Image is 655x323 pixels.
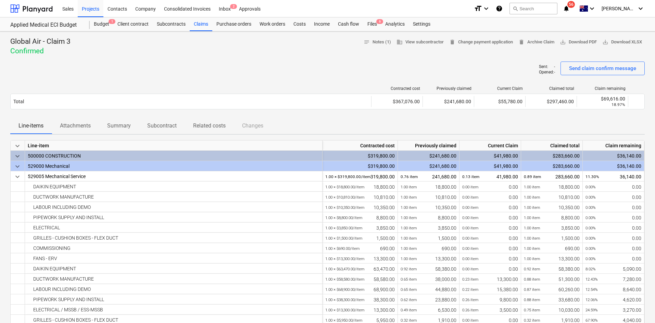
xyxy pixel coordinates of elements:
[585,253,641,264] div: 0.00
[496,4,503,13] i: Knowledge base
[462,212,518,223] div: 0.00
[524,274,580,284] div: 51,300.00
[524,236,540,241] small: 1.00 item
[10,37,71,46] p: Global Air - Claim 3
[513,6,518,11] span: search
[28,253,319,264] div: FANS - ERV
[462,202,518,213] div: 0.00
[325,202,395,213] div: 10,350.00
[113,17,153,31] div: Client contract
[289,17,310,31] div: Costs
[28,223,319,233] div: ELECTRICAL
[255,17,289,31] a: Work orders
[539,64,548,70] p: Sent :
[325,215,362,220] small: 1.00 × $8,800.00 / item
[28,274,319,284] div: DUCTWORK MANUFACTURE
[401,226,417,230] small: 1.00 item
[462,192,518,202] div: 0.00
[401,274,456,284] div: 38,000.00
[524,192,580,202] div: 10,810.00
[528,86,574,91] div: Claimed total
[325,287,364,292] small: 1.00 × $68,900.00 / item
[401,185,417,189] small: 1.00 item
[28,305,319,315] div: ELECTRICAL / MSSB / ESS-MSSB
[525,96,577,107] div: $297,460.00
[585,215,596,220] small: 0.00%
[423,96,474,107] div: $241,680.00
[401,246,417,251] small: 1.00 item
[524,284,580,295] div: 60,260.00
[401,236,417,241] small: 1.00 item
[585,192,641,202] div: 0.00
[401,294,456,305] div: 23,880.00
[13,162,22,171] span: keyboard_arrow_down
[585,277,598,282] small: 12.43%
[449,39,455,45] span: delete
[585,195,596,200] small: 0.00%
[28,294,319,305] div: PIPEWORK SUPPLY AND INSTALL
[371,96,423,107] div: $367,076.00
[524,294,580,305] div: 33,680.00
[212,17,255,31] a: Purchase orders
[18,122,43,130] p: Line-items
[325,243,395,254] div: 690.00
[524,305,580,315] div: 10,030.00
[585,264,641,274] div: 5,090.00
[585,287,598,292] small: 12.54%
[585,233,641,243] div: 0.00
[560,38,597,46] span: Download PDF
[325,236,362,241] small: 1.00 × $1,500.00 / item
[325,267,364,271] small: 1.00 × $63,470.00 / item
[524,205,540,210] small: 1.00 item
[325,308,364,312] small: 1.00 × $13,300.00 / item
[28,212,319,223] div: PIPEWORK SUPPLY AND INSTALL
[462,294,518,305] div: 9,800.00
[323,140,398,151] div: Contracted cost
[585,202,641,213] div: 0.00
[585,318,598,323] small: 67.90%
[323,151,398,161] div: $319,800.00
[524,253,580,264] div: 13,300.00
[462,287,478,292] small: 0.22 item
[28,151,319,161] div: 500000 CONSTRUCTION
[325,318,362,323] small: 1.00 × $5,950.00 / item
[325,274,395,284] div: 58,580.00
[462,267,478,271] small: 0.00 item
[585,305,641,315] div: 3,270.00
[524,171,580,182] div: 283,660.00
[585,284,641,295] div: 8,640.00
[230,4,237,9] span: 2
[602,39,608,45] span: save_alt
[462,223,518,233] div: 0.00
[585,205,596,210] small: 0.00%
[109,19,115,24] span: 1
[637,4,645,13] i: keyboard_arrow_down
[325,205,364,210] small: 1.00 × $10,350.00 / item
[462,215,478,220] small: 0.00 item
[153,17,190,31] a: Subcontracts
[28,161,319,171] div: 529000 Mechanical
[585,297,598,302] small: 12.06%
[462,274,518,284] div: 13,300.00
[462,226,478,230] small: 0.00 item
[524,226,540,230] small: 1.00 item
[585,274,641,284] div: 7,280.00
[325,277,364,282] small: 1.00 × $58,580.00 / item
[585,246,596,251] small: 0.00%
[147,122,177,130] p: Subcontract
[462,233,518,243] div: 0.00
[401,195,417,200] small: 1.00 item
[363,17,381,31] div: Files
[401,205,417,210] small: 1.00 item
[524,297,540,302] small: 0.88 item
[524,246,540,251] small: 1.00 item
[462,284,518,295] div: 15,380.00
[462,205,478,210] small: 0.00 item
[462,171,518,182] div: 41,980.00
[477,86,523,91] div: Current Claim
[10,46,71,56] p: Confirmed
[524,181,580,192] div: 18,800.00
[28,233,319,243] div: GRILLES - CUSHION BOXES - FLEX DUCT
